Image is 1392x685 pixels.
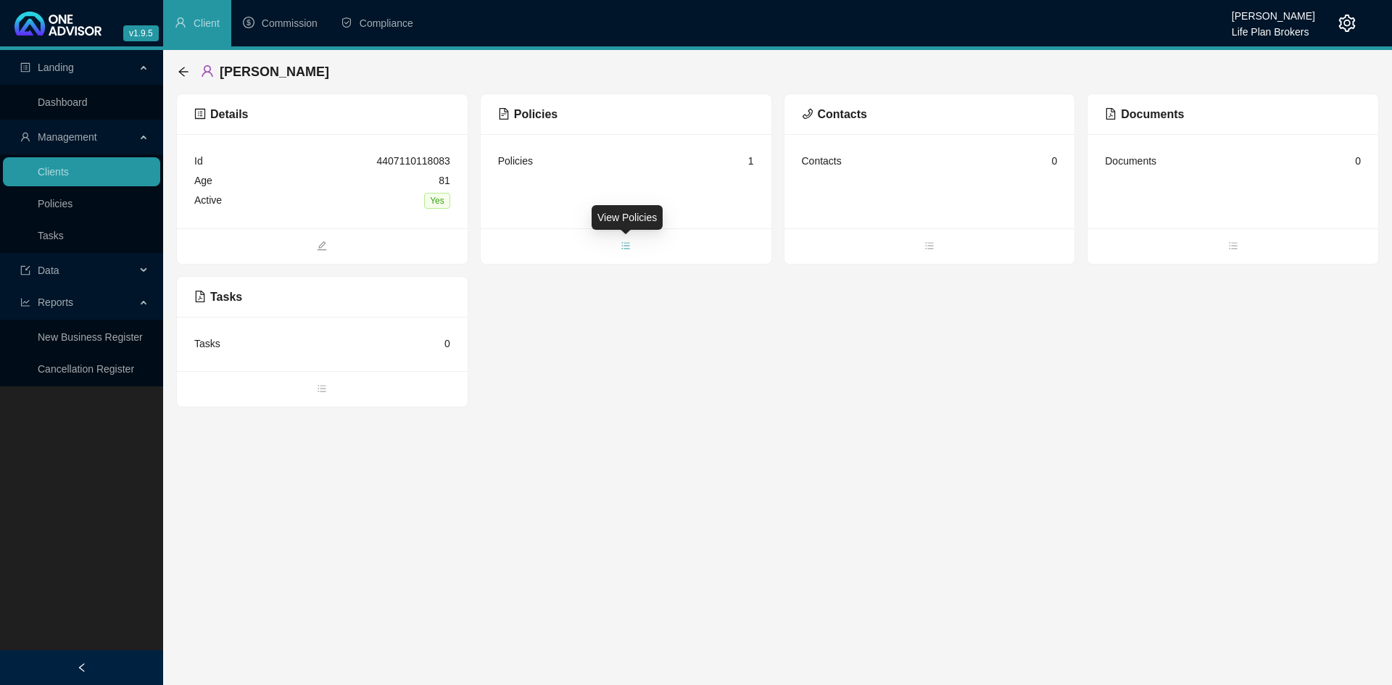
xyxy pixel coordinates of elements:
span: import [20,265,30,275]
div: Contacts [802,153,842,169]
div: back [178,66,189,78]
a: Policies [38,198,72,209]
div: [PERSON_NAME] [1232,4,1315,20]
div: Documents [1105,153,1156,169]
span: bars [1087,239,1378,255]
span: [PERSON_NAME] [220,65,329,79]
span: arrow-left [178,66,189,78]
span: file-pdf [1105,108,1116,120]
span: user [20,132,30,142]
span: Documents [1105,108,1184,120]
span: user [201,65,214,78]
a: Clients [38,166,69,178]
span: safety [341,17,352,28]
span: Policies [498,108,558,120]
a: Tasks [38,230,64,241]
a: Cancellation Register [38,363,134,375]
span: setting [1338,14,1356,32]
span: profile [194,108,206,120]
span: Commission [262,17,318,29]
div: Age [194,173,212,188]
span: left [77,663,87,673]
span: user [175,17,186,28]
span: dollar [243,17,254,28]
span: bars [177,382,468,398]
span: Contacts [802,108,867,120]
div: Id [194,153,203,169]
span: Management [38,131,97,143]
span: v1.9.5 [123,25,159,41]
span: file-pdf [194,291,206,302]
div: 0 [1355,153,1361,169]
a: New Business Register [38,331,143,343]
span: bars [481,239,771,255]
span: line-chart [20,297,30,307]
div: Tasks [194,336,220,352]
span: edit [177,239,468,255]
span: Client [194,17,220,29]
span: Compliance [360,17,413,29]
div: 0 [444,336,450,352]
span: 81 [439,175,450,186]
div: 1 [748,153,754,169]
span: file-text [498,108,510,120]
span: bars [784,239,1075,255]
div: Policies [498,153,533,169]
span: Details [194,108,248,120]
span: Tasks [194,291,242,303]
span: Yes [424,193,450,209]
div: Active [194,192,222,209]
a: Dashboard [38,96,88,108]
img: 2df55531c6924b55f21c4cf5d4484680-logo-light.svg [14,12,101,36]
span: Landing [38,62,74,73]
span: Data [38,265,59,276]
div: 4407110118083 [377,153,450,169]
span: profile [20,62,30,72]
span: phone [802,108,813,120]
span: Reports [38,296,73,308]
div: 0 [1051,153,1057,169]
div: Life Plan Brokers [1232,20,1315,36]
div: View Policies [592,205,663,230]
